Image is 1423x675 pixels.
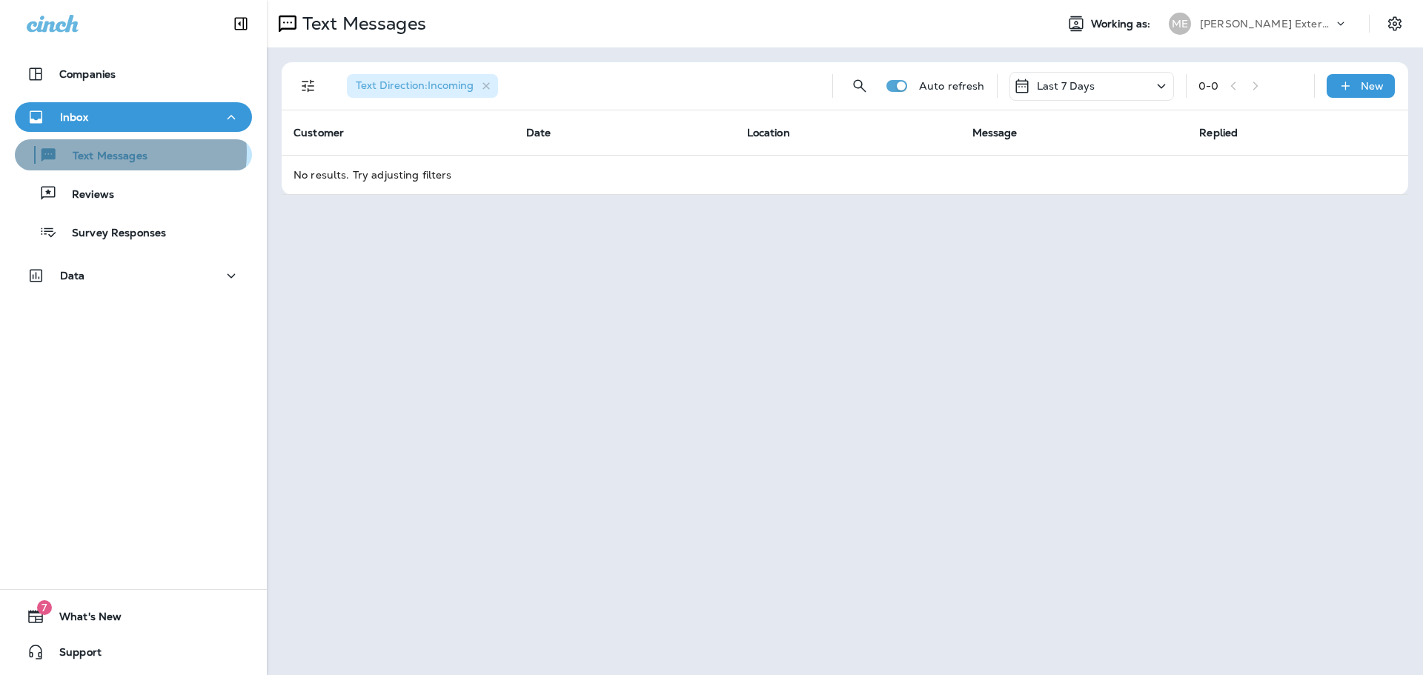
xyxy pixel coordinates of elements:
p: Text Messages [296,13,426,35]
span: Replied [1199,126,1238,139]
button: Search Messages [845,71,875,101]
button: 7What's New [15,602,252,631]
button: Collapse Sidebar [220,9,262,39]
p: New [1361,80,1384,92]
span: Message [972,126,1018,139]
button: Filters [293,71,323,101]
button: Text Messages [15,139,252,170]
span: Text Direction : Incoming [356,79,474,92]
button: Inbox [15,102,252,132]
span: Support [44,646,102,664]
p: Data [60,270,85,282]
button: Data [15,261,252,290]
span: Location [747,126,790,139]
button: Support [15,637,252,667]
button: Settings [1381,10,1408,37]
button: Survey Responses [15,216,252,247]
span: What's New [44,611,122,628]
p: Reviews [57,188,114,202]
td: No results. Try adjusting filters [282,155,1408,194]
div: 0 - 0 [1198,80,1218,92]
p: Companies [59,68,116,80]
p: Auto refresh [919,80,985,92]
button: Companies [15,59,252,89]
button: Reviews [15,178,252,209]
div: ME [1169,13,1191,35]
span: Date [526,126,551,139]
p: Last 7 Days [1037,80,1095,92]
span: 7 [37,600,52,615]
div: Text Direction:Incoming [347,74,498,98]
p: Survey Responses [57,227,166,241]
span: Working as: [1091,18,1154,30]
p: [PERSON_NAME] Exterminating [1200,18,1333,30]
p: Text Messages [58,150,147,164]
span: Customer [293,126,344,139]
p: Inbox [60,111,88,123]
